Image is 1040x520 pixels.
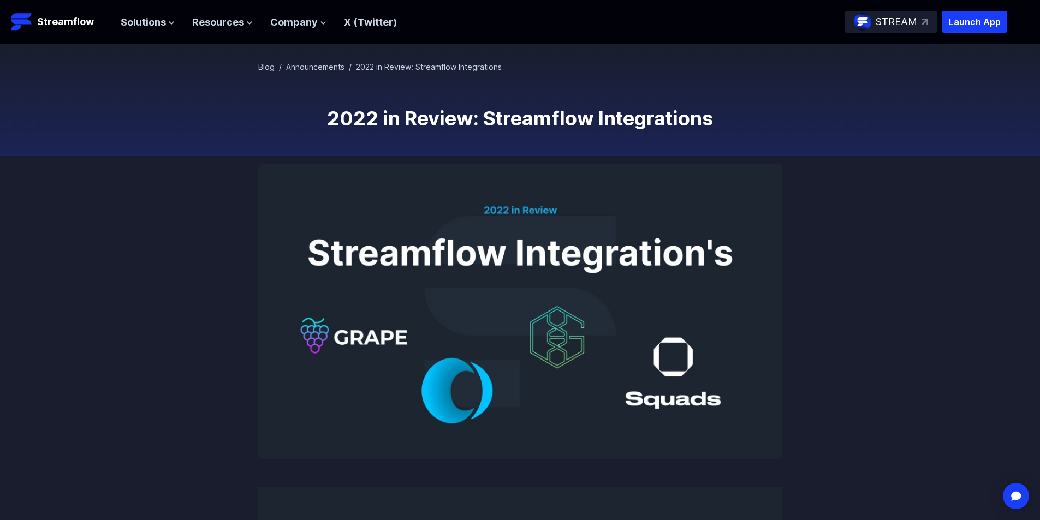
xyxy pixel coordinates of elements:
[286,62,344,71] a: Announcements
[279,62,282,71] span: /
[37,14,94,29] p: Streamflow
[192,15,244,31] span: Resources
[845,11,937,33] a: STREAM
[349,62,352,71] span: /
[942,11,1007,33] button: Launch App
[258,164,782,459] img: 2022 in Review: Streamflow Integrations
[344,16,397,28] a: X (Twitter)
[192,15,253,31] button: Resources
[258,107,782,129] h1: 2022 in Review: Streamflow Integrations
[356,62,502,71] span: 2022 in Review: Streamflow Integrations
[121,15,166,31] span: Solutions
[121,15,175,31] button: Solutions
[270,15,326,31] button: Company
[11,11,110,33] a: Streamflow
[258,62,275,71] a: Blog
[270,15,318,31] span: Company
[876,14,917,30] p: STREAM
[11,11,33,33] img: Streamflow Logo
[854,13,871,31] img: streamflow-logo-circle.png
[1003,483,1029,509] div: Open Intercom Messenger
[922,19,928,25] img: top-right-arrow.svg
